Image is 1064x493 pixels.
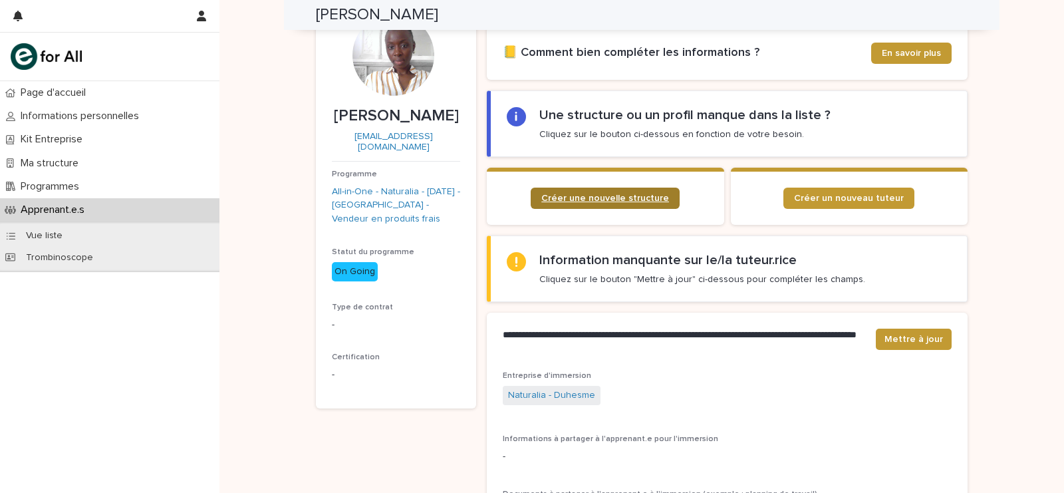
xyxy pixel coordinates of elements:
span: Type de contrat [332,303,393,311]
span: Statut du programme [332,248,414,256]
a: [EMAIL_ADDRESS][DOMAIN_NAME] [354,132,433,152]
p: [PERSON_NAME] [332,106,460,126]
p: Trombinoscope [15,252,104,263]
p: Cliquez sur le bouton ci-dessous en fonction de votre besoin. [539,128,804,140]
p: - [332,368,460,382]
span: Mettre à jour [884,333,943,346]
p: Ma structure [15,157,89,170]
h2: Une structure ou un profil manque dans la liste ? [539,107,831,123]
span: Créer une nouvelle structure [541,194,669,203]
p: - [503,450,952,464]
p: Kit Entreprise [15,133,93,146]
a: Naturalia - Duhesme [508,389,595,403]
h2: [PERSON_NAME] [316,5,438,25]
span: Programme [332,170,377,178]
img: mHINNnv7SNCQZijbaqql [11,43,82,70]
span: Informations à partager à l'apprenant.e pour l'immersion [503,435,718,443]
span: Entreprise d'immersion [503,372,591,380]
p: Programmes [15,180,90,193]
span: En savoir plus [882,49,941,58]
a: Créer une nouvelle structure [531,188,680,209]
span: Certification [332,353,380,361]
p: Vue liste [15,230,73,242]
p: - [332,318,460,332]
div: On Going [332,262,378,281]
a: Créer un nouveau tuteur [783,188,914,209]
a: All-in-One - Naturalia - [DATE] - [GEOGRAPHIC_DATA] - Vendeur en produits frais [332,185,460,226]
span: Créer un nouveau tuteur [794,194,904,203]
h2: Information manquante sur le/la tuteur.rice [539,252,797,268]
a: En savoir plus [871,43,952,64]
p: Informations personnelles [15,110,150,122]
button: Mettre à jour [876,329,952,350]
p: Page d'accueil [15,86,96,99]
h2: 📒 Comment bien compléter les informations ? [503,46,871,61]
p: Cliquez sur le bouton "Mettre à jour" ci-dessous pour compléter les champs. [539,273,865,285]
p: Apprenant.e.s [15,204,95,216]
